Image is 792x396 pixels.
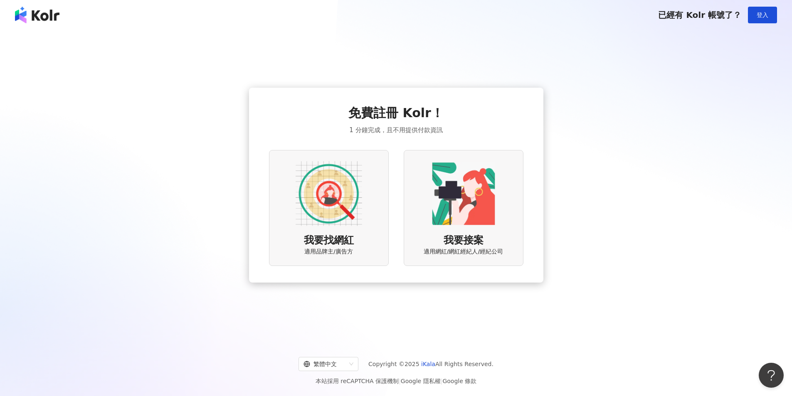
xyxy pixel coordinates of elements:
[757,12,768,18] span: 登入
[759,363,784,388] iframe: Help Scout Beacon - Open
[442,378,476,384] a: Google 條款
[316,376,476,386] span: 本站採用 reCAPTCHA 保護機制
[15,7,59,23] img: logo
[401,378,441,384] a: Google 隱私權
[368,359,493,369] span: Copyright © 2025 All Rights Reserved.
[430,160,497,227] img: KOL identity option
[424,248,503,256] span: 適用網紅/網紅經紀人/經紀公司
[303,357,346,371] div: 繁體中文
[399,378,401,384] span: |
[348,104,444,122] span: 免費註冊 Kolr！
[421,361,435,367] a: iKala
[658,10,741,20] span: 已經有 Kolr 帳號了？
[296,160,362,227] img: AD identity option
[304,248,353,256] span: 適用品牌主/廣告方
[748,7,777,23] button: 登入
[444,234,484,248] span: 我要接案
[304,234,354,248] span: 我要找網紅
[349,125,442,135] span: 1 分鐘完成，且不用提供付款資訊
[441,378,443,384] span: |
